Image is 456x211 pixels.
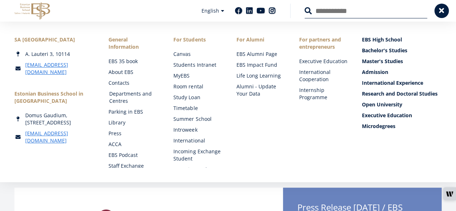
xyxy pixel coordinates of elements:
a: Outgoing Exchange Student [173,166,222,180]
span: For partners and entrepreneurs [299,36,347,50]
a: Open University [362,101,442,108]
a: Study Loan [173,94,222,101]
a: Linkedin [246,7,253,14]
a: International [173,137,222,144]
a: Admission [362,69,442,76]
a: MyEBS [173,72,222,79]
a: EBS Podcast [109,151,159,159]
a: Parking in EBS [109,108,159,115]
a: Library [109,119,159,126]
div: A. Lauteri 3, 10114 [14,50,94,58]
span: For Alumni [236,36,284,43]
a: Press [109,130,159,137]
a: ACCA [109,141,159,148]
a: Microdegrees [362,123,442,130]
a: Incoming Exchange Student [173,148,222,162]
a: Research and Doctoral Studies [362,90,442,97]
a: Youtube [257,7,265,14]
a: EBS Impact Fund [236,61,284,69]
a: International Cooperation [299,69,347,83]
a: Executive Education [362,112,442,119]
span: General Information [109,36,159,50]
a: Departments and Centres [109,90,160,105]
a: Internship Programme [299,87,347,101]
a: Facebook [235,7,242,14]
div: SA [GEOGRAPHIC_DATA] [14,36,94,43]
a: Introweek [173,126,222,133]
a: EBS Alumni Page [236,50,284,58]
a: [EMAIL_ADDRESS][DOMAIN_NAME] [25,130,94,144]
a: For Students [173,36,222,43]
div: Estonian Business School in [GEOGRAPHIC_DATA] [14,90,94,105]
a: About EBS [109,69,159,76]
a: Bachelor's Studies [362,47,442,54]
a: Life Long Learning [236,72,284,79]
a: Master's Studies [362,58,442,65]
a: Staff Exchange [109,162,159,170]
a: Timetable [173,105,222,112]
a: Contacts [109,79,159,87]
a: [EMAIL_ADDRESS][DOMAIN_NAME] [25,61,94,76]
a: Room rental [173,83,222,90]
a: Canvas [173,50,222,58]
a: Executive Education [299,58,347,65]
a: EBS High School [362,36,442,43]
a: Alumni - Update Your Data [236,83,284,97]
a: Instagram [269,7,276,14]
a: International Experience [362,79,442,87]
div: Domus Gaudium, [STREET_ADDRESS] [14,112,94,126]
a: EBS 35 book [109,58,159,65]
a: Students Intranet [173,61,222,69]
a: Summer School [173,115,222,123]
